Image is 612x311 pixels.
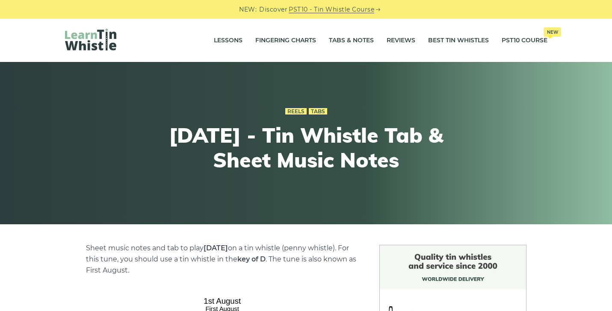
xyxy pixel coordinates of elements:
a: Tabs [309,108,327,115]
a: Reels [285,108,307,115]
a: PST10 CourseNew [502,30,547,51]
p: Sheet music notes and tab to play on a tin whistle (penny whistle). For this tune, you should use... [86,243,359,276]
img: LearnTinWhistle.com [65,29,116,50]
a: Reviews [387,30,415,51]
h1: [DATE] - Tin Whistle Tab & Sheet Music Notes [149,123,464,172]
a: Lessons [214,30,242,51]
a: Tabs & Notes [329,30,374,51]
span: New [544,27,561,37]
strong: key of D [237,255,266,263]
a: Fingering Charts [255,30,316,51]
a: Best Tin Whistles [428,30,489,51]
strong: [DATE] [204,244,228,252]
